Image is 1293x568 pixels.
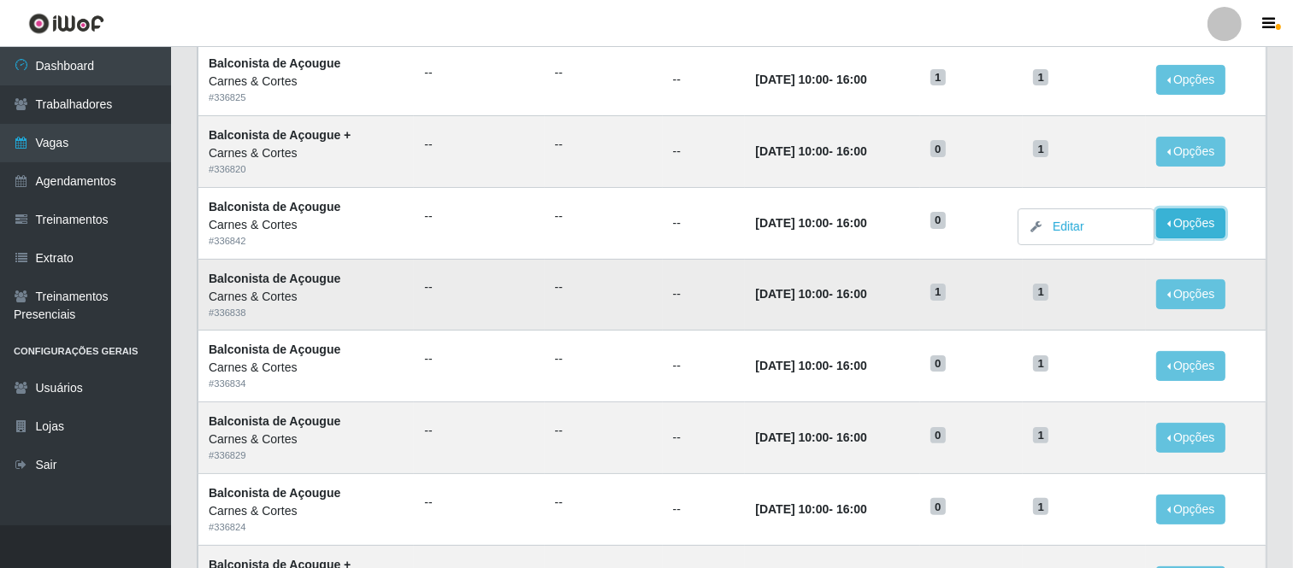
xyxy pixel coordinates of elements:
div: # 336842 [209,234,404,249]
ul: -- [555,64,652,82]
strong: Balconista de Açougue + [209,128,351,142]
button: Opções [1156,208,1226,238]
ul: -- [555,350,652,368]
time: [DATE] 10:00 [755,216,829,230]
td: -- [663,44,746,116]
ul: -- [555,136,652,154]
td: -- [663,115,746,187]
a: Editar [1036,220,1084,233]
strong: - [755,73,866,86]
div: Carnes & Cortes [209,73,404,91]
strong: Balconista de Açougue [209,272,340,285]
div: # 336824 [209,520,404,535]
div: # 336829 [209,448,404,463]
div: Carnes & Cortes [209,502,404,520]
span: 0 [930,427,946,444]
strong: - [755,359,866,372]
div: Carnes & Cortes [209,288,404,306]
span: 1 [1033,140,1048,157]
span: 1 [930,69,946,86]
span: 1 [1033,427,1048,444]
td: -- [663,331,746,402]
button: Opções [1156,65,1226,95]
time: [DATE] 10:00 [755,144,829,158]
ul: -- [424,136,534,154]
time: [DATE] 10:00 [755,359,829,372]
div: # 336834 [209,377,404,391]
td: -- [663,187,746,259]
ul: -- [555,422,652,440]
time: [DATE] 10:00 [755,287,829,301]
time: [DATE] 10:00 [755,73,829,86]
span: 0 [930,140,946,157]
time: 16:00 [836,430,867,444]
span: 1 [930,284,946,301]
div: # 336820 [209,162,404,177]
div: # 336825 [209,91,404,105]
div: # 336838 [209,306,404,320]
ul: -- [555,208,652,225]
strong: - [755,144,866,158]
ul: -- [424,350,534,368]
strong: Balconista de Açougue [209,486,340,500]
img: CoreUI Logo [28,13,104,34]
strong: - [755,502,866,516]
div: Carnes & Cortes [209,216,404,234]
span: 0 [930,212,946,229]
ul: -- [555,278,652,296]
div: Carnes & Cortes [209,144,404,162]
span: 0 [930,498,946,515]
time: 16:00 [836,502,867,516]
span: 1 [1033,498,1048,515]
button: Opções [1156,495,1226,524]
ul: -- [424,208,534,225]
time: 16:00 [836,144,867,158]
span: 1 [1033,284,1048,301]
ul: -- [424,278,534,296]
strong: Balconista de Açougue [209,200,340,214]
td: -- [663,473,746,545]
div: Carnes & Cortes [209,359,404,377]
time: 16:00 [836,216,867,230]
ul: -- [424,494,534,512]
div: Carnes & Cortes [209,430,404,448]
span: 1 [1033,69,1048,86]
td: -- [663,259,746,331]
button: Opções [1156,351,1226,381]
strong: - [755,430,866,444]
button: Opções [1156,279,1226,309]
span: 1 [1033,355,1048,372]
strong: Balconista de Açougue [209,414,340,428]
ul: -- [424,422,534,440]
strong: Balconista de Açougue [209,343,340,356]
strong: - [755,287,866,301]
ul: -- [424,64,534,82]
ul: -- [555,494,652,512]
time: [DATE] 10:00 [755,502,829,516]
time: 16:00 [836,287,867,301]
strong: - [755,216,866,230]
time: 16:00 [836,359,867,372]
time: 16:00 [836,73,867,86]
button: Opções [1156,423,1226,453]
td: -- [663,402,746,474]
strong: Balconista de Açougue [209,56,340,70]
button: Opções [1156,137,1226,167]
time: [DATE] 10:00 [755,430,829,444]
span: 0 [930,355,946,372]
